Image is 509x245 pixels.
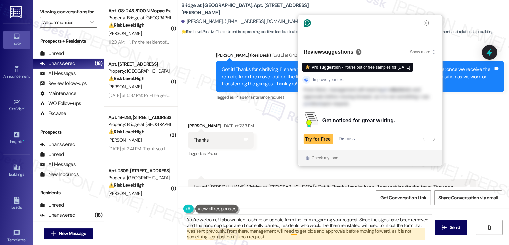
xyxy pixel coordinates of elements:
span: [PERSON_NAME] [108,84,142,90]
span: [PERSON_NAME] [108,137,142,143]
span: Praise [207,151,218,156]
div: Unanswered [40,212,75,219]
div: Property: [GEOGRAPHIC_DATA] [108,68,170,75]
i:  [487,225,492,230]
span: • [24,106,25,110]
button: Get Conversation Link [376,190,431,205]
div: [DATE] at 6:42 PM [271,52,304,59]
div: All Messages [40,161,76,168]
span: Get Conversation Link [380,194,426,201]
strong: ⚠️ Risk Level: High [108,75,144,81]
strong: ⚠️ Risk Level: High [108,182,144,188]
div: Escalate [40,110,66,117]
div: [PERSON_NAME]. ([EMAIL_ADDRESS][DOMAIN_NAME]) [181,18,304,25]
a: Site Visit • [3,96,30,114]
b: Bridge at [GEOGRAPHIC_DATA]: Apt. [STREET_ADDRESS][PERSON_NAME] [181,2,315,16]
div: Loved “[PERSON_NAME] (Bridge at [GEOGRAPHIC_DATA]): Got it! Thanks for clarifying, I’ll share thi... [194,184,465,205]
div: Prospects + Residents [33,38,104,45]
i:  [90,20,94,25]
span: Praise , [235,94,247,100]
div: Tagged as: [188,149,254,158]
span: New Message [59,230,86,237]
strong: ⚠️ Risk Level: High [108,129,144,135]
div: [DATE] at 7:33 PM [221,122,254,129]
div: [PERSON_NAME] (ResiDesk) [216,52,504,61]
div: Residents [33,189,104,196]
strong: 🌟 Risk Level: Positive [181,29,216,34]
div: Maintenance [40,90,77,97]
div: WO Follow-ups [40,100,81,107]
div: Property: Bridge at [GEOGRAPHIC_DATA] [108,121,170,128]
span: Share Conversation via email [439,194,498,201]
div: Apt. 18~281, [STREET_ADDRESS] [108,114,170,121]
i:  [51,231,56,236]
div: (18) [93,58,104,69]
div: Property: Bridge at [GEOGRAPHIC_DATA] [108,14,170,21]
div: Apt. [STREET_ADDRESS] [108,61,170,68]
span: [PERSON_NAME] [108,30,142,36]
i:  [442,225,447,230]
div: Unanswered [40,60,75,67]
img: ResiDesk Logo [10,6,23,18]
div: (18) [93,210,104,220]
div: Tagged as: [216,92,504,102]
div: Thanks [194,137,209,144]
div: Unanswered [40,141,75,148]
span: [PERSON_NAME] [108,190,142,196]
button: Send [435,220,467,235]
a: Inbox [3,31,30,49]
span: Send [450,224,460,231]
div: Prospects [33,129,104,136]
div: New Inbounds [40,171,79,178]
div: Apt. 08~243, 8100 N Mopac Expwy [108,7,170,14]
div: Apt. 2309, [STREET_ADDRESS] [108,167,170,174]
a: Insights • [3,129,30,147]
a: Buildings [3,162,30,180]
span: : The resident is expressing positive feedback about the response they received from '[PERSON_NAM... [181,28,494,35]
span: • [30,73,31,78]
textarea: To enrich screen reader interactions, please activate Accessibility in Grammarly extension settings [184,215,432,240]
div: 11:20 AM: Hi, I'm the resident of APT 243. I'm wondering when specifically maintenance is going t... [108,39,501,45]
div: Unread [40,50,64,57]
div: [PERSON_NAME] [188,122,254,132]
label: Viewing conversations for [40,7,97,17]
div: Got it! Thanks for clarifying, I’ll share this with the team. They also provided an update regard... [222,66,493,87]
span: • [26,237,27,241]
strong: ⚠️ Risk Level: High [108,22,144,28]
input: All communities [43,17,87,28]
span: • [23,138,24,143]
button: New Message [44,228,93,239]
div: All Messages [40,70,76,77]
div: Unread [40,151,64,158]
div: Property: [GEOGRAPHIC_DATA] [108,174,170,181]
a: Leads [3,195,30,213]
span: Maintenance request [247,94,284,100]
button: Share Conversation via email [434,190,502,205]
div: [DATE] at 2:41 PM: Thank you for helping, and I do promise I will get my balance back to current.... [108,146,396,152]
div: Unread [40,202,64,209]
div: Review follow-ups [40,80,87,87]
